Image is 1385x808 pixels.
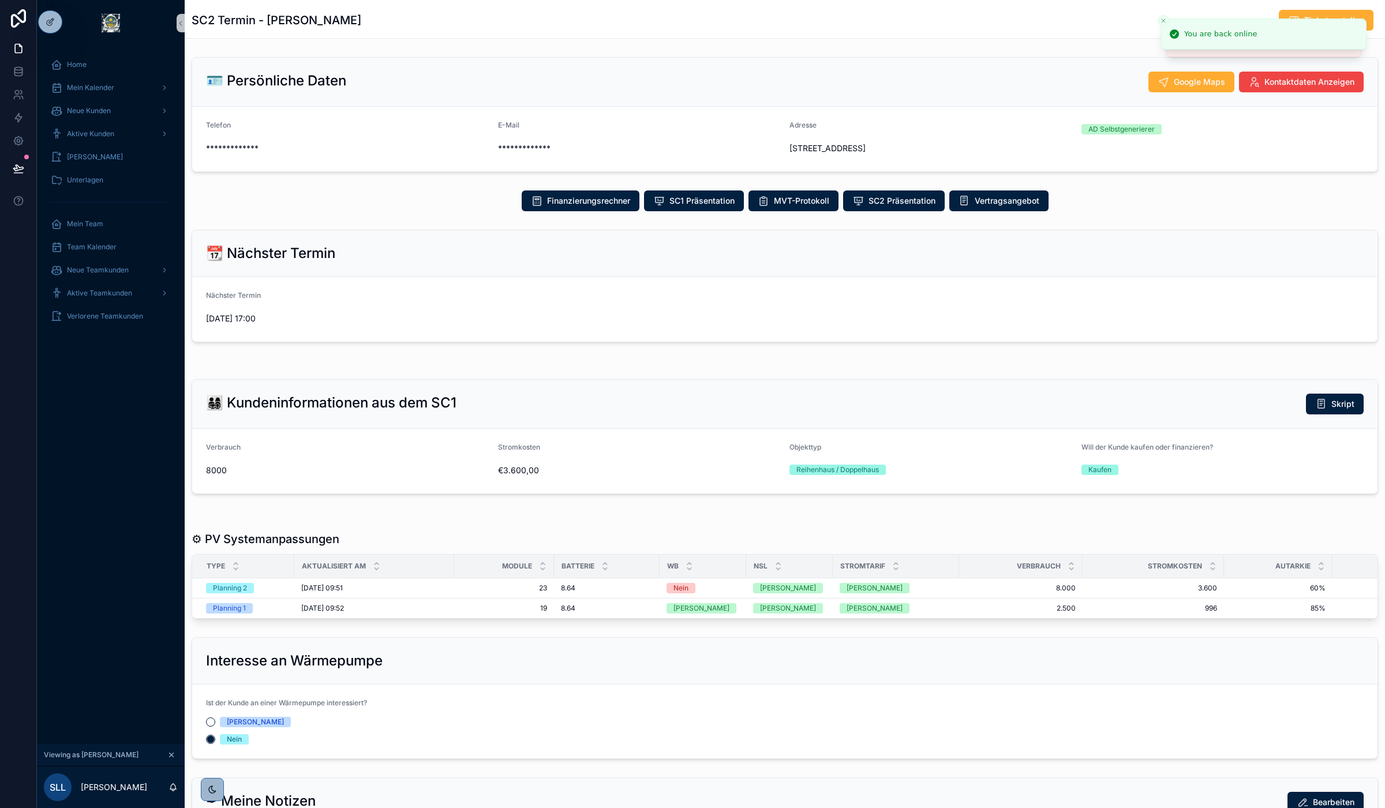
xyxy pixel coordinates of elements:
span: WB [667,562,679,571]
div: scrollable content [37,46,185,342]
span: Stromkosten [498,443,540,451]
span: Aktualisiert am [302,562,366,571]
a: Unterlagen [44,170,178,190]
button: Finanzierungsrechner [522,190,639,211]
span: Verlorene Teamkunden [67,312,143,321]
a: Neue Kunden [44,100,178,121]
span: Verbrauch [206,443,241,451]
span: 3.600 [1090,583,1217,593]
a: [PERSON_NAME] [44,147,178,167]
div: [PERSON_NAME] [847,583,903,593]
div: [PERSON_NAME] [673,603,729,614]
h2: 🪪 Persönliche Daten [206,72,346,90]
span: Adresse [789,121,817,129]
button: MVT-Protokoll [748,190,839,211]
span: NSL [754,562,768,571]
span: [DATE] 17:00 [206,313,489,324]
span: [PERSON_NAME] [67,152,123,162]
button: Google Maps [1148,72,1234,92]
span: Kontaktdaten Anzeigen [1264,76,1354,88]
span: Telefon [206,121,231,129]
span: Vertragsangebot [975,195,1039,207]
span: Ist der Kunde an einer Wärmepumpe interessiert? [206,698,367,707]
span: Autarkie [1275,562,1311,571]
span: Aktive Teamkunden [67,289,132,298]
span: Viewing as [PERSON_NAME] [44,750,138,760]
span: Batterie [562,562,594,571]
div: AD Selbstgenerierer [1088,124,1155,134]
h1: SC2 Termin - [PERSON_NAME] [192,12,361,28]
span: Skript [1331,398,1354,410]
span: €3.600,00 [498,465,781,476]
span: [DATE] 09:51 [301,583,343,593]
div: Planning 1 [213,603,246,614]
p: [PERSON_NAME] [81,781,147,793]
span: 996 [1090,604,1217,613]
span: Stromtarif [840,562,885,571]
span: Type [207,562,225,571]
span: Nächster Termin [206,291,261,300]
span: Neue Kunden [67,106,111,115]
span: 8.64 [561,604,575,613]
div: Reihenhaus / Doppelhaus [796,465,879,475]
span: Module [502,562,532,571]
div: Nein [673,583,688,593]
div: [PERSON_NAME] [847,603,903,614]
a: Mein Kalender [44,77,178,98]
h2: 👨‍👩‍👧‍👦 Kundeninformationen aus dem SC1 [206,394,456,412]
button: Kontaktdaten Anzeigen [1239,72,1364,92]
h2: Interesse an Wärmepumpe [206,652,383,670]
h2: 📆 Nächster Termin [206,244,335,263]
span: Mein Team [67,219,103,229]
h1: ⚙ PV Systemanpassungen [192,531,339,547]
div: Planning 2 [213,583,247,593]
span: [DATE] 09:52 [301,604,344,613]
button: SC1 Präsentation [644,190,744,211]
div: [PERSON_NAME] [227,717,284,727]
span: Verbrauch [1017,562,1061,571]
a: Mein Team [44,214,178,234]
a: Home [44,54,178,75]
span: Team Kalender [67,242,117,252]
span: 23 [461,583,547,593]
span: E-Mail [498,121,519,129]
span: 8.000 [966,583,1076,593]
span: Neue Teamkunden [67,265,129,275]
div: You are back online [1184,28,1257,40]
a: Aktive Kunden [44,124,178,144]
div: [PERSON_NAME] [760,583,816,593]
span: Will der Kunde kaufen oder finanzieren? [1081,443,1213,451]
a: Neue Teamkunden [44,260,178,280]
span: SLL [50,780,66,794]
span: Finanzierungsrechner [547,195,630,207]
span: MVT-Protokoll [774,195,829,207]
span: 19 [461,604,547,613]
img: App logo [102,14,120,32]
span: 2.500 [966,604,1076,613]
span: SC2 Präsentation [869,195,935,207]
span: Home [67,60,87,69]
span: Unterlagen [67,175,103,185]
span: Stromkosten [1148,562,1202,571]
button: Skript [1306,394,1364,414]
span: 8.64 [561,583,575,593]
span: Mein Kalender [67,83,114,92]
div: Nein [227,734,242,745]
span: Objekttyp [789,443,821,451]
button: SC2 Präsentation [843,190,945,211]
a: Aktive Teamkunden [44,283,178,304]
span: 8000 [206,465,489,476]
button: Close toast [1158,15,1169,27]
button: Ticket erstellen [1279,10,1373,31]
div: Kaufen [1088,465,1111,475]
span: 60% [1231,583,1326,593]
a: Verlorene Teamkunden [44,306,178,327]
span: Aktive Kunden [67,129,114,139]
span: Google Maps [1174,76,1225,88]
div: [PERSON_NAME] [760,603,816,614]
span: 85% [1231,604,1326,613]
a: Team Kalender [44,237,178,257]
button: Vertragsangebot [949,190,1049,211]
span: SC1 Präsentation [669,195,735,207]
span: Bearbeiten [1313,796,1354,808]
